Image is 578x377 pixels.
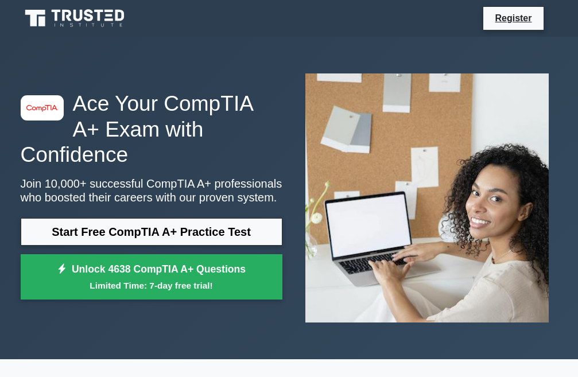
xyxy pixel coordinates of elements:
[21,254,282,300] a: Unlock 4638 CompTIA A+ QuestionsLimited Time: 7-day free trial!
[21,91,282,168] h1: Ace Your CompTIA A+ Exam with Confidence
[21,177,282,204] p: Join 10,000+ successful CompTIA A+ professionals who boosted their careers with our proven system.
[21,218,282,246] a: Start Free CompTIA A+ Practice Test
[35,279,268,292] small: Limited Time: 7-day free trial!
[488,11,538,25] a: Register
